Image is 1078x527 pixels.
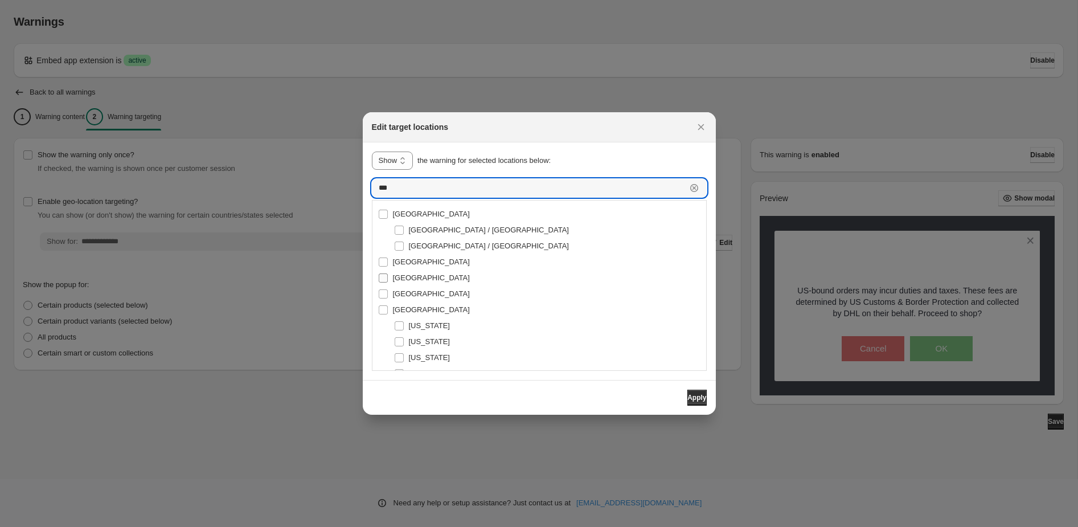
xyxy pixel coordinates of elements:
span: [GEOGRAPHIC_DATA] / [GEOGRAPHIC_DATA] [409,242,569,250]
h2: Edit target locations [372,121,449,133]
span: [GEOGRAPHIC_DATA] [393,305,470,314]
span: [US_STATE] [409,337,450,346]
span: [GEOGRAPHIC_DATA] / [GEOGRAPHIC_DATA] [409,226,569,234]
span: [US_STATE] [409,369,450,378]
span: Apply [687,393,706,402]
span: [GEOGRAPHIC_DATA] [393,273,470,282]
span: [GEOGRAPHIC_DATA] [393,289,470,298]
span: [GEOGRAPHIC_DATA] [393,210,470,218]
span: [US_STATE] [409,321,450,330]
button: Apply [687,390,706,406]
button: Clear [688,182,700,194]
span: [GEOGRAPHIC_DATA] [393,258,470,266]
p: the warning for selected locations below: [417,155,551,166]
span: [US_STATE] [409,353,450,362]
button: Close [693,119,709,135]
